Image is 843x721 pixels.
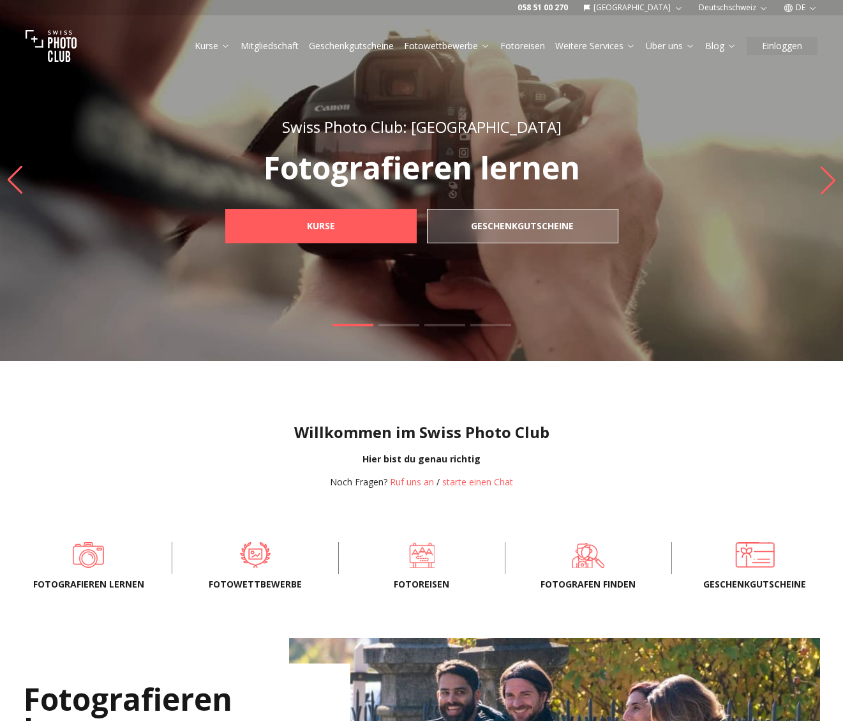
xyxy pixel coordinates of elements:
span: Swiss Photo Club: [GEOGRAPHIC_DATA] [282,116,562,137]
a: Fotowettbewerbe [404,40,490,52]
button: Geschenkgutscheine [304,37,399,55]
a: Fotoreisen [359,542,484,568]
p: Fotografieren lernen [197,153,646,183]
button: Einloggen [747,37,817,55]
a: Geschenkgutscheine [427,209,618,243]
b: Geschenkgutscheine [471,220,574,232]
a: Geschenkgutscheine [309,40,394,52]
button: Fotowettbewerbe [399,37,495,55]
a: Fotoreisen [500,40,545,52]
a: Fotografen finden [526,542,651,568]
span: Fotografen finden [526,578,651,591]
a: Geschenkgutscheine [692,542,817,568]
span: Fotografieren lernen [26,578,151,591]
a: Über uns [646,40,695,52]
b: Kurse [307,220,335,232]
span: Fotowettbewerbe [193,578,318,591]
a: Fotografieren lernen [26,542,151,568]
div: Hier bist du genau richtig [10,453,833,466]
button: starte einen Chat [442,476,513,489]
div: / [330,476,513,489]
a: Blog [705,40,736,52]
span: Geschenkgutscheine [692,578,817,591]
img: Swiss photo club [26,20,77,72]
a: Weitere Services [555,40,636,52]
a: Kurse [225,209,417,243]
a: Mitgliedschaft [241,40,299,52]
button: Mitgliedschaft [235,37,304,55]
button: Weitere Services [550,37,641,55]
h1: Willkommen im Swiss Photo Club [10,422,833,443]
button: Über uns [641,37,700,55]
a: Ruf uns an [390,476,434,488]
span: Noch Fragen? [330,476,387,488]
a: 058 51 00 270 [518,3,568,13]
button: Kurse [190,37,235,55]
button: Fotoreisen [495,37,550,55]
button: Blog [700,37,742,55]
a: Fotowettbewerbe [193,542,318,568]
a: Kurse [195,40,230,52]
span: Fotoreisen [359,578,484,591]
